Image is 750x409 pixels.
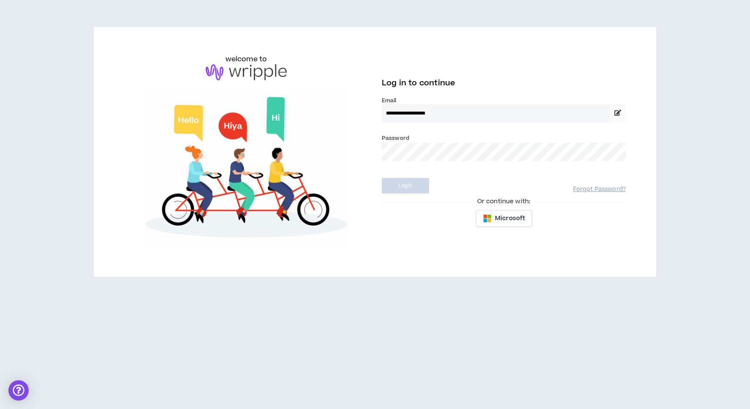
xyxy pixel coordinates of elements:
div: Open Intercom Messenger [8,380,29,401]
button: Login [382,178,429,194]
span: Or continue with: [471,197,536,206]
a: Forgot Password? [573,185,626,194]
button: Microsoft [476,210,532,227]
label: Password [382,134,409,142]
h6: welcome to [226,54,267,64]
label: Email [382,97,626,104]
span: Microsoft [495,214,525,223]
img: logo-brand.png [206,64,287,80]
span: Log in to continue [382,78,455,88]
img: Welcome to Wripple [124,89,368,250]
